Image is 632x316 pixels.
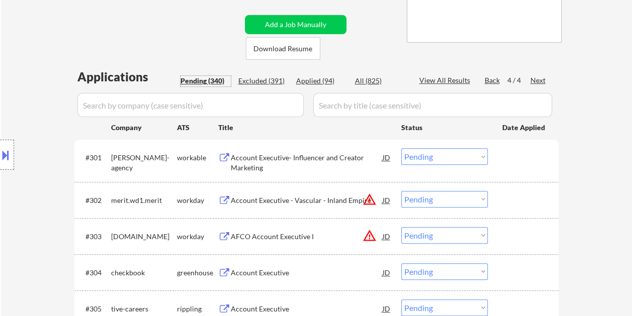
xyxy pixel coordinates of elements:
[77,93,304,117] input: Search by company (case sensitive)
[313,93,552,117] input: Search by title (case sensitive)
[363,192,377,206] button: warning_amber
[85,268,103,278] div: #304
[231,268,383,278] div: Account Executive
[177,123,218,133] div: ATS
[231,195,383,205] div: Account Executive - Vascular - Inland Empire
[363,229,377,243] button: warning_amber
[238,76,289,86] div: Excluded (391)
[177,195,218,205] div: workday
[111,268,177,278] div: checkbook
[419,75,473,85] div: View All Results
[218,123,392,133] div: Title
[382,191,392,209] div: JD
[231,153,383,172] div: Account Executive- Influencer and Creator Marketing
[507,75,530,85] div: 4 / 4
[177,153,218,163] div: workable
[382,227,392,245] div: JD
[485,75,501,85] div: Back
[177,268,218,278] div: greenhouse
[355,76,405,86] div: All (825)
[382,148,392,166] div: JD
[177,232,218,242] div: workday
[111,304,177,314] div: tive-careers
[246,37,320,60] button: Download Resume
[231,232,383,242] div: AFCO Account Executive I
[502,123,547,133] div: Date Applied
[180,76,231,86] div: Pending (340)
[401,118,488,136] div: Status
[382,263,392,281] div: JD
[296,76,346,86] div: Applied (94)
[245,15,346,34] button: Add a Job Manually
[530,75,547,85] div: Next
[177,304,218,314] div: rippling
[231,304,383,314] div: Account Executive
[85,304,103,314] div: #305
